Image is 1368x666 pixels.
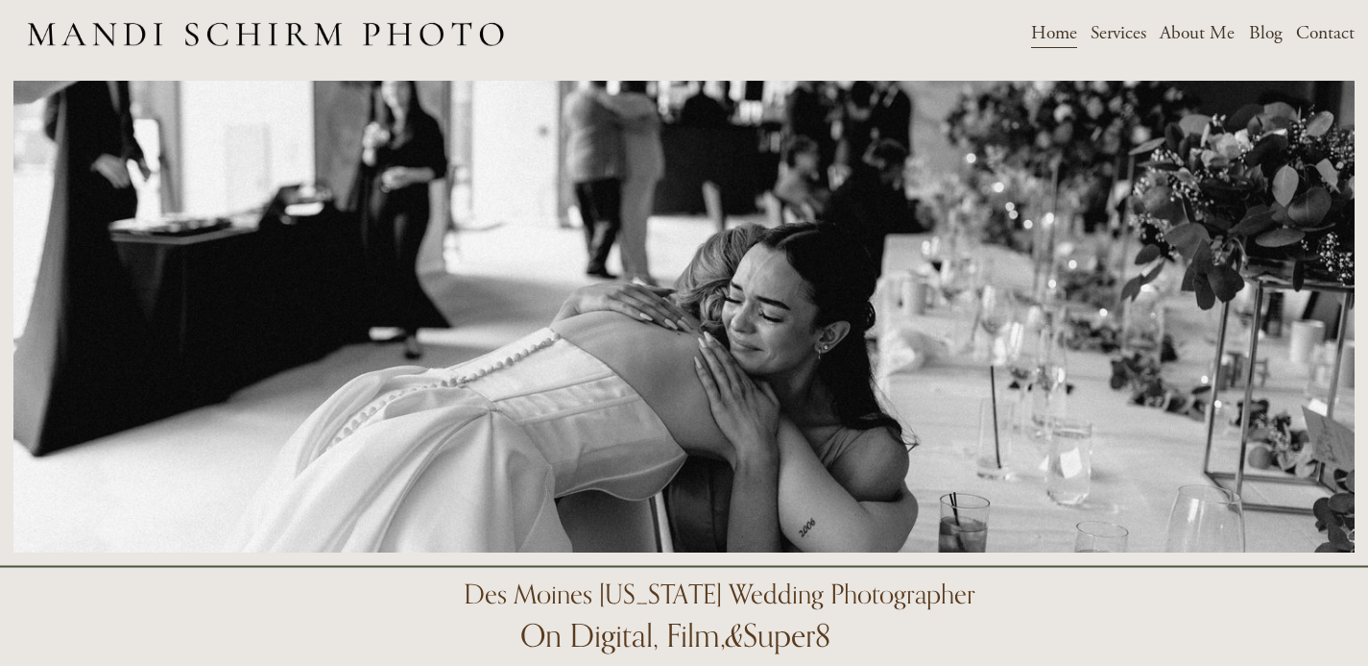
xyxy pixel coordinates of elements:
span: Services [1091,18,1146,48]
a: folder dropdown [1091,16,1146,50]
a: Home [1031,16,1077,50]
h1: Des Moines [US_STATE] Wedding Photographer [464,580,975,607]
em: & [726,610,743,662]
img: Des Moines Wedding Photographer - Mandi Schirm Photo [13,1,518,65]
a: Contact [1296,16,1355,50]
img: K&D-269.jpg [13,81,1355,553]
a: Blog [1249,16,1283,50]
h1: On Digital, Film, Super8 [520,620,830,653]
a: About Me [1160,16,1235,50]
